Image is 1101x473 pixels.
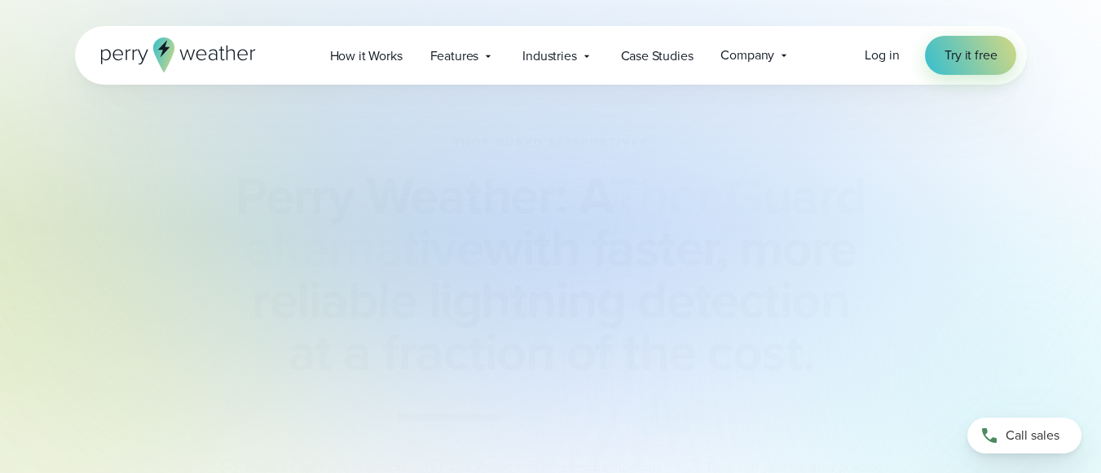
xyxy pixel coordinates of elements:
[925,36,1016,75] a: Try it free
[945,46,997,65] span: Try it free
[430,46,479,66] span: Features
[720,46,774,65] span: Company
[522,46,576,66] span: Industries
[967,418,1081,453] a: Call sales
[865,46,899,64] span: Log in
[330,46,403,66] span: How it Works
[865,46,899,65] a: Log in
[316,39,416,72] a: How it Works
[621,46,694,66] span: Case Studies
[1006,426,1059,445] span: Call sales
[607,39,707,72] a: Case Studies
